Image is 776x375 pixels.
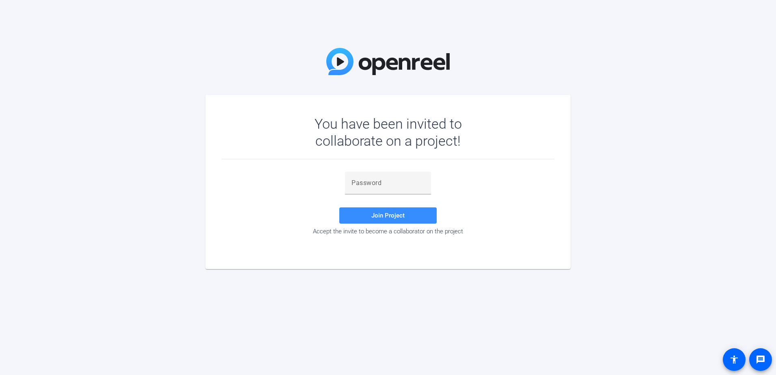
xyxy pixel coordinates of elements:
[222,228,554,235] div: Accept the invite to become a collaborator on the project
[339,207,437,224] button: Join Project
[756,355,765,364] mat-icon: message
[351,178,425,188] input: Password
[371,212,405,219] span: Join Project
[729,355,739,364] mat-icon: accessibility
[326,48,450,75] img: OpenReel Logo
[291,115,485,149] div: You have been invited to collaborate on a project!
